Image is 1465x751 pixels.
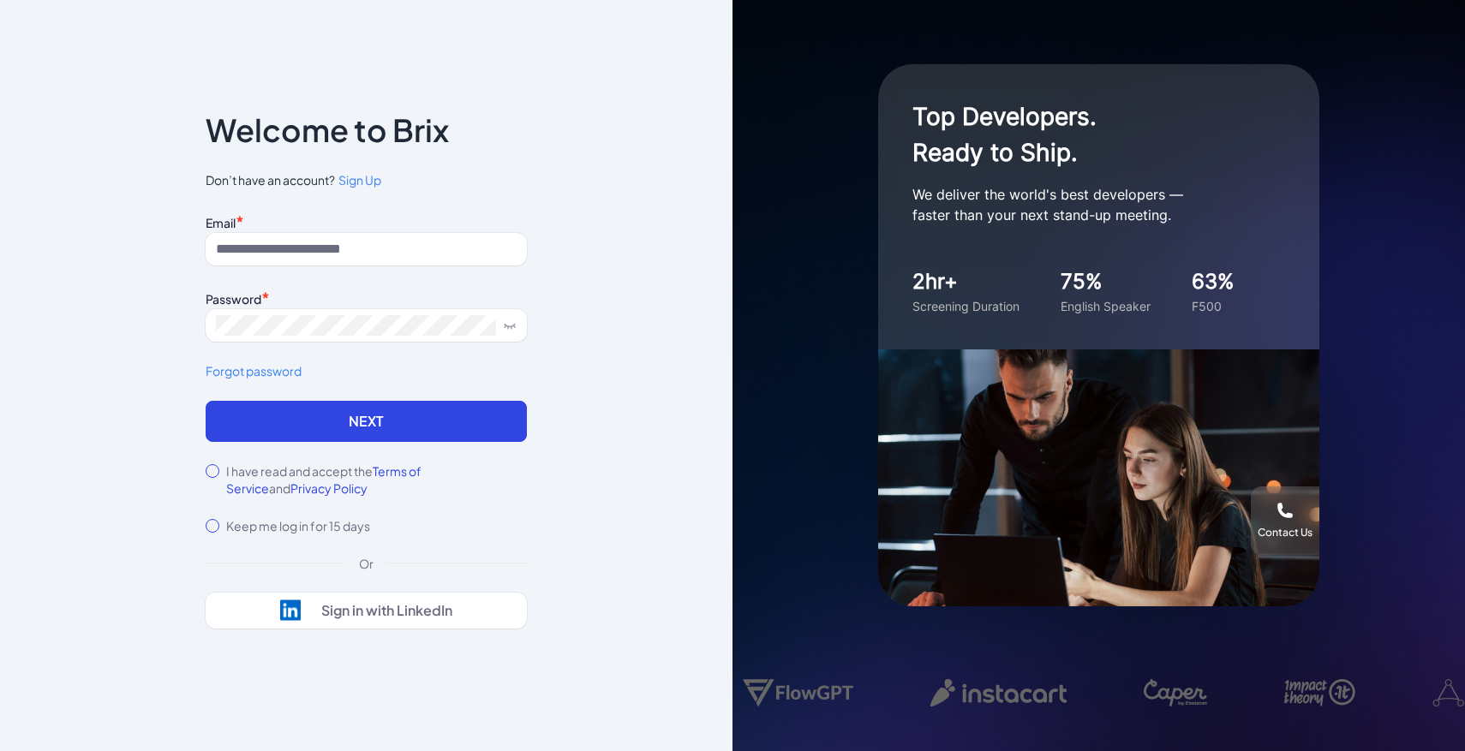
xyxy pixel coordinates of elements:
h1: Top Developers. Ready to Ship. [912,98,1255,170]
button: Next [206,401,527,442]
div: 2hr+ [912,266,1020,297]
div: 75% [1061,266,1151,297]
span: Sign Up [338,172,381,188]
div: 63% [1192,266,1235,297]
div: Or [345,555,387,572]
div: F500 [1192,297,1235,315]
label: I have read and accept the and [226,462,527,497]
span: Terms of Service [226,463,422,496]
div: Contact Us [1258,526,1313,539]
label: Email [206,215,236,230]
button: Sign in with LinkedIn [206,593,527,629]
label: Password [206,291,261,307]
label: Keep me log in for 15 days [226,517,370,534]
p: Welcome to Brix [206,116,449,144]
div: Sign in with LinkedIn [321,602,452,619]
div: English Speaker [1061,297,1151,315]
div: Screening Duration [912,297,1020,315]
span: Don’t have an account? [206,171,527,189]
span: Privacy Policy [290,480,368,496]
button: Contact Us [1251,486,1319,555]
a: Sign Up [335,171,381,189]
p: We deliver the world's best developers — faster than your next stand-up meeting. [912,184,1255,225]
a: Forgot password [206,362,527,380]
